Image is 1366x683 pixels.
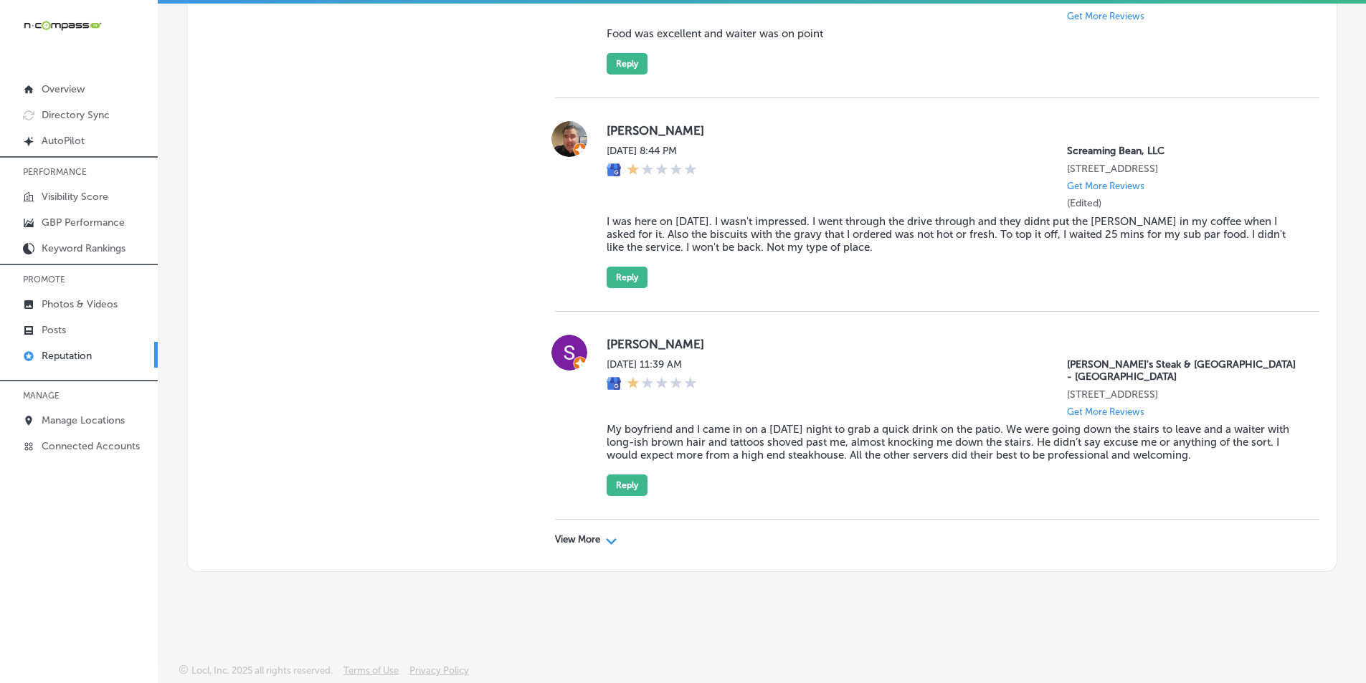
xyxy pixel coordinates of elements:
p: Overview [42,83,85,95]
p: Connected Accounts [42,440,140,452]
button: Reply [607,474,648,496]
p: 3700 Churchville Rd Unit B [1067,163,1296,175]
p: Locl, Inc. 2025 all rights reserved. [191,665,333,676]
p: Get More Reviews [1067,406,1144,417]
p: 301 Lavaca St [1067,388,1296,401]
blockquote: My boyfriend and I came in on a [DATE] night to grab a quick drink on the patio. We were going do... [607,423,1296,462]
p: View More [555,534,600,545]
p: GBP Performance [42,216,125,229]
button: Reply [607,53,648,75]
blockquote: I was here on [DATE]. I wasn't impressed. I went through the drive through and they didnt put the... [607,215,1296,254]
a: Privacy Policy [409,665,469,683]
p: Photos & Videos [42,298,118,310]
p: AutoPilot [42,135,85,147]
p: Reputation [42,350,92,362]
label: [DATE] 11:39 AM [607,358,697,371]
blockquote: Food was excellent and waiter was on point [607,27,1296,40]
label: [PERSON_NAME] [607,337,1296,351]
div: 1 Star [627,376,697,392]
label: (Edited) [1067,197,1101,209]
p: Screaming Bean, LLC [1067,145,1296,157]
p: Posts [42,324,66,336]
label: [DATE] 8:44 PM [607,145,697,157]
p: Get More Reviews [1067,181,1144,191]
p: Manage Locations [42,414,125,426]
a: Terms of Use [343,665,399,683]
button: Reply [607,267,648,288]
p: Directory Sync [42,109,110,121]
p: Get More Reviews [1067,11,1144,22]
div: 1 Star [627,163,697,178]
p: Visibility Score [42,191,108,203]
img: 660ab0bf-5cc7-4cb8-ba1c-48b5ae0f18e60NCTV_CLogo_TV_Black_-500x88.png [23,19,102,32]
p: Keyword Rankings [42,242,125,254]
label: [PERSON_NAME] [607,123,1296,138]
p: Bob's Steak & Chop House - Downtown Austin [1067,358,1296,383]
